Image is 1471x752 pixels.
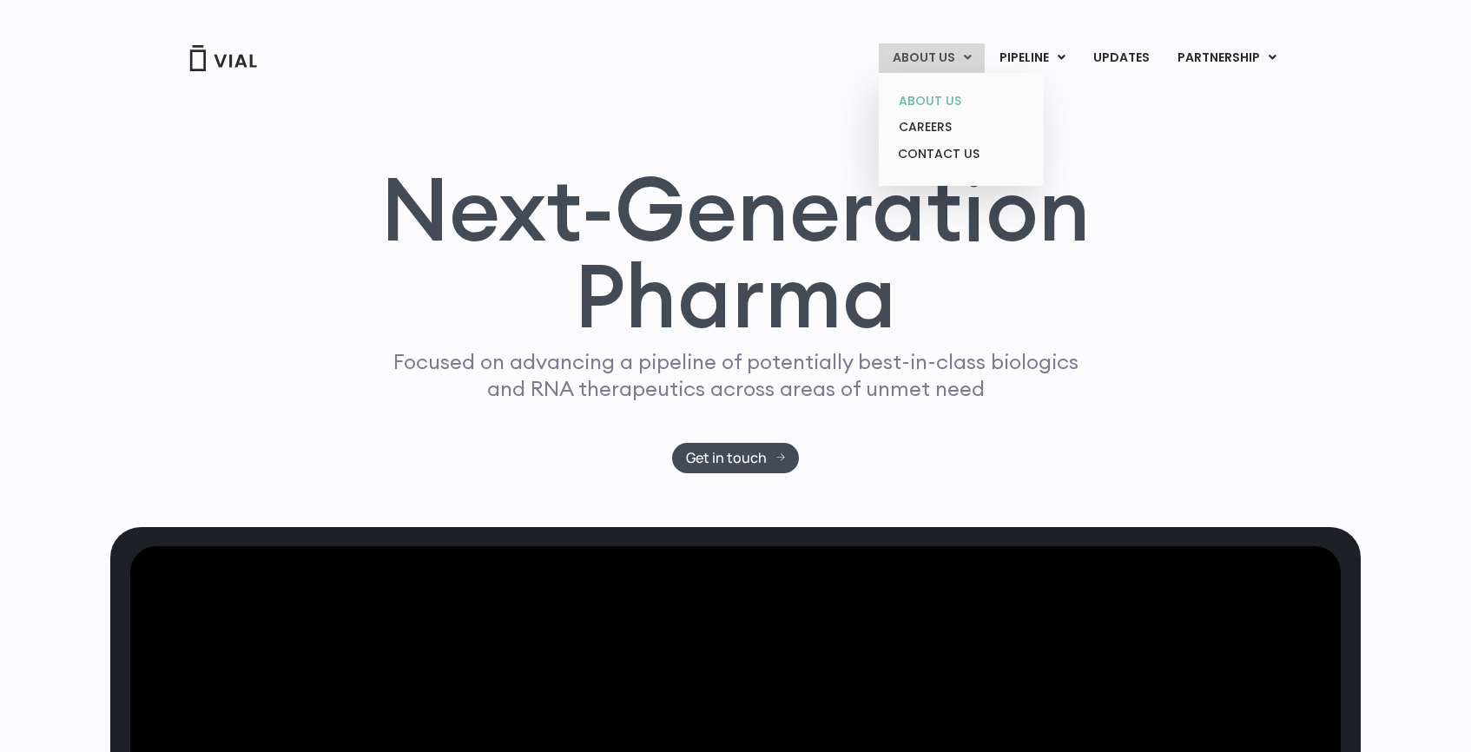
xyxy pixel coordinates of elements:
a: PIPELINEMenu Toggle [986,43,1079,73]
a: UPDATES [1079,43,1163,73]
p: Focused on advancing a pipeline of potentially best-in-class biologics and RNA therapeutics acros... [386,348,1085,402]
a: PARTNERSHIPMenu Toggle [1164,43,1290,73]
h1: Next-Generation Pharma [360,165,1111,340]
img: Vial Logo [188,45,258,71]
a: ABOUT US [885,88,1037,115]
a: Get in touch [672,443,800,473]
a: CONTACT US [885,141,1037,168]
a: ABOUT USMenu Toggle [879,43,985,73]
a: CAREERS [885,114,1037,141]
span: Get in touch [686,452,767,465]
